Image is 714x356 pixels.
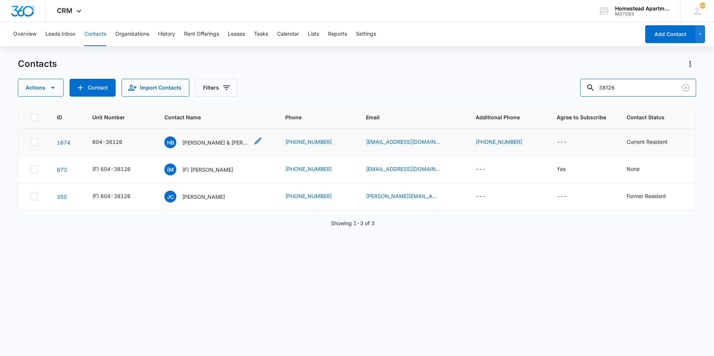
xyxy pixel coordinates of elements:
[285,138,332,146] a: [PHONE_NUMBER]
[627,165,640,173] div: None
[122,79,189,97] button: Import Contacts
[285,113,337,121] span: Phone
[164,136,263,148] div: Contact Name - Hannah Bahr & Jordan Mckenna - Select to Edit Field
[476,138,522,146] a: [PHONE_NUMBER]
[285,165,345,174] div: Phone - (970) 834-3060 - Select to Edit Field
[557,165,566,173] div: Yes
[476,165,499,174] div: Additional Phone - - Select to Edit Field
[285,138,345,147] div: Phone - (253) 441-0003 - Select to Edit Field
[476,165,486,174] div: ---
[164,191,238,203] div: Contact Name - Joslyn Cooper - Select to Edit Field
[684,58,696,70] button: Actions
[476,113,538,121] span: Additional Phone
[57,194,67,200] a: Navigate to contact details page for Joslyn Cooper
[557,192,580,201] div: Agree to Subscribe - - Select to Edit Field
[45,22,75,46] button: Leads Inbox
[158,22,175,46] button: History
[84,22,106,46] button: Contacts
[366,138,440,146] a: [EMAIL_ADDRESS][DOMAIN_NAME]
[182,166,233,174] p: (F) [PERSON_NAME]
[476,138,535,147] div: Additional Phone - (970) 502-2838 - Select to Edit Field
[184,22,219,46] button: Rent Offerings
[57,113,64,121] span: ID
[627,165,653,174] div: Contact Status - None - Select to Edit Field
[92,192,131,200] div: (F) 604-38126
[92,113,147,121] span: Unit Number
[557,138,567,147] div: ---
[627,192,679,201] div: Contact Status - Former Resident - Select to Edit Field
[92,165,131,173] div: (F) 604-38126
[57,7,73,14] span: CRM
[164,164,176,175] span: (M
[476,192,486,201] div: ---
[366,113,447,121] span: Email
[92,192,144,201] div: Unit Number - (F) 604-38126 - Select to Edit Field
[164,136,176,148] span: HB
[557,192,567,201] div: ---
[366,192,440,200] a: [PERSON_NAME][EMAIL_ADDRESS][DOMAIN_NAME]
[182,193,225,201] p: [PERSON_NAME]
[627,113,673,121] span: Contact Status
[366,165,454,174] div: Email - m.musto1984@gmail.com - Select to Edit Field
[699,3,705,9] div: notifications count
[195,79,237,97] button: Filters
[699,3,705,9] span: 208
[627,138,668,146] div: Current Resident
[57,139,70,146] a: Navigate to contact details page for Hannah Bahr & Jordan Mckenna
[557,165,579,174] div: Agree to Subscribe - Yes - Select to Edit Field
[13,22,36,46] button: Overview
[476,192,499,201] div: Additional Phone - - Select to Edit Field
[615,6,669,12] div: account name
[331,219,374,227] p: Showing 1-3 of 3
[57,166,67,173] a: Navigate to contact details page for (F) Matthew Musto
[285,165,332,173] a: [PHONE_NUMBER]
[615,12,669,17] div: account id
[228,22,245,46] button: Leases
[557,113,609,121] span: Agree to Subscribe
[366,192,454,201] div: Email - jos.holguin05@gmail.com - Select to Edit Field
[328,22,347,46] button: Reports
[645,25,695,43] button: Add Contact
[627,138,681,147] div: Contact Status - Current Resident - Select to Edit Field
[164,191,176,203] span: JC
[627,192,666,200] div: Former Resident
[164,113,256,121] span: Contact Name
[285,192,345,201] div: Phone - (970) 405-3758 - Select to Edit Field
[254,22,268,46] button: Tasks
[366,165,440,173] a: [EMAIL_ADDRESS][DOMAIN_NAME]
[366,138,454,147] div: Email - hannahbahr@gmail.com - Select to Edit Field
[182,139,249,146] p: [PERSON_NAME] & [PERSON_NAME]
[92,138,122,146] div: 604-38126
[308,22,319,46] button: Lists
[18,58,57,69] h1: Contacts
[92,165,144,174] div: Unit Number - (F) 604-38126 - Select to Edit Field
[70,79,116,97] button: Add Contact
[557,138,580,147] div: Agree to Subscribe - - Select to Edit Field
[680,82,692,94] button: Clear
[356,22,376,46] button: Settings
[115,22,149,46] button: Organizations
[277,22,299,46] button: Calendar
[164,164,247,175] div: Contact Name - (F) Matthew Musto - Select to Edit Field
[18,79,64,97] button: Actions
[580,79,696,97] input: Search Contacts
[92,138,136,147] div: Unit Number - 604-38126 - Select to Edit Field
[285,192,332,200] a: [PHONE_NUMBER]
